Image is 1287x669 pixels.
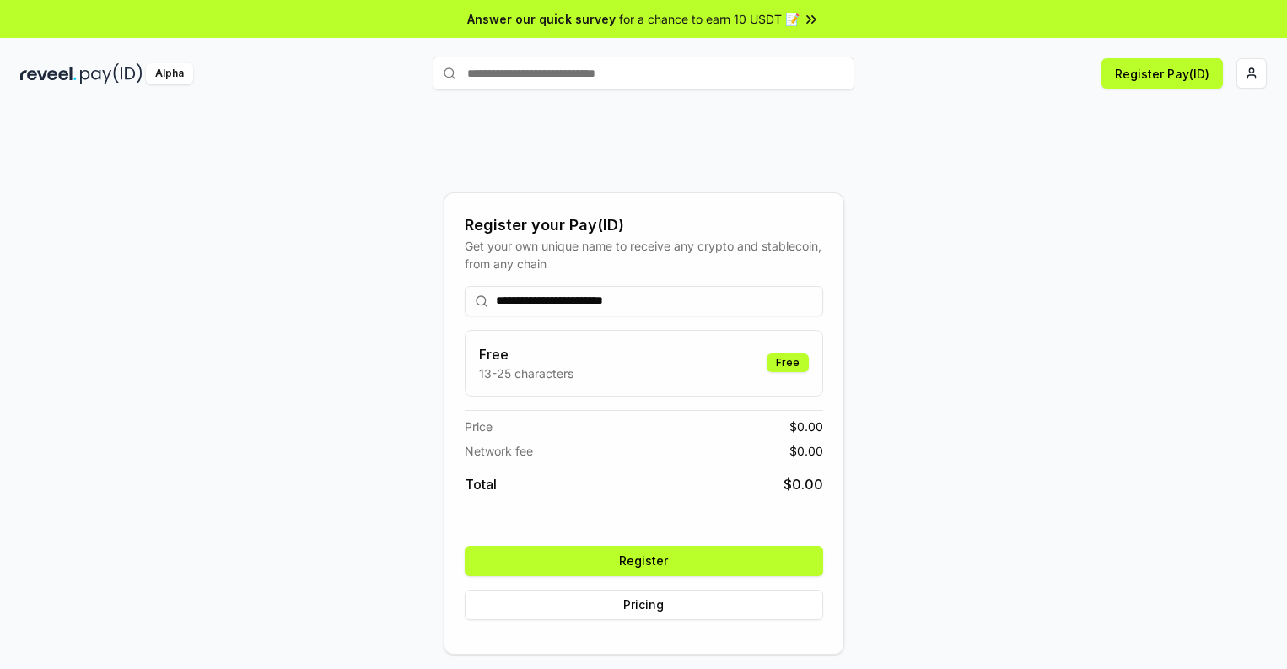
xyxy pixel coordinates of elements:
[465,442,533,460] span: Network fee
[467,10,616,28] span: Answer our quick survey
[465,237,823,272] div: Get your own unique name to receive any crypto and stablecoin, from any chain
[789,442,823,460] span: $ 0.00
[20,63,77,84] img: reveel_dark
[465,474,497,494] span: Total
[479,344,573,364] h3: Free
[784,474,823,494] span: $ 0.00
[465,213,823,237] div: Register your Pay(ID)
[1101,58,1223,89] button: Register Pay(ID)
[479,364,573,382] p: 13-25 characters
[767,353,809,372] div: Free
[80,63,143,84] img: pay_id
[465,590,823,620] button: Pricing
[619,10,800,28] span: for a chance to earn 10 USDT 📝
[789,418,823,435] span: $ 0.00
[146,63,193,84] div: Alpha
[465,418,493,435] span: Price
[465,546,823,576] button: Register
